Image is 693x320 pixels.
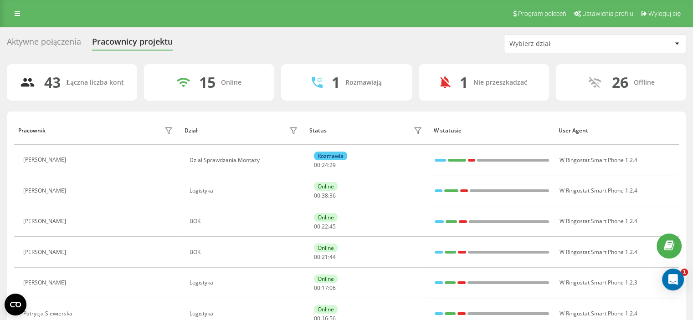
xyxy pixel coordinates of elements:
[329,223,336,230] span: 45
[314,182,338,191] div: Online
[221,79,241,86] div: Online
[23,188,68,194] div: [PERSON_NAME]
[322,284,328,292] span: 17
[329,161,336,169] span: 29
[23,249,68,255] div: [PERSON_NAME]
[314,213,338,222] div: Online
[190,279,300,286] div: Logistyka
[185,127,197,134] div: Dział
[314,192,320,199] span: 00
[611,74,628,91] div: 26
[662,269,684,290] div: Open Intercom Messenger
[434,127,550,134] div: W statusie
[559,310,637,317] span: W Ringostat Smart Phone 1.2.4
[190,157,300,163] div: Dzial Sprawdzania Montazy
[190,249,300,255] div: BOK
[23,279,68,286] div: [PERSON_NAME]
[322,192,328,199] span: 38
[322,253,328,261] span: 21
[314,193,336,199] div: : :
[332,74,340,91] div: 1
[314,254,336,260] div: : :
[66,79,123,86] div: Łączna liczba kont
[44,74,61,91] div: 43
[314,253,320,261] span: 00
[559,187,637,194] span: W Ringostat Smart Phone 1.2.4
[190,310,300,317] div: Logistyka
[314,162,336,168] div: : :
[559,279,637,286] span: W Ringostat Smart Phone 1.2.3
[329,284,336,292] span: 06
[314,285,336,291] div: : :
[309,127,327,134] div: Status
[314,223,336,230] div: : :
[460,74,468,91] div: 1
[329,253,336,261] span: 44
[329,192,336,199] span: 36
[190,218,300,224] div: BOK
[5,294,26,315] button: Open CMP widget
[23,218,68,224] div: [PERSON_NAME]
[314,274,338,283] div: Online
[559,127,675,134] div: User Agent
[322,161,328,169] span: 24
[7,37,81,51] div: Aktywne połączenia
[322,223,328,230] span: 22
[314,244,338,252] div: Online
[92,37,173,51] div: Pracownicy projektu
[18,127,46,134] div: Pracownik
[518,10,566,17] span: Program poleceń
[681,269,688,276] span: 1
[559,217,637,225] span: W Ringostat Smart Phone 1.2.4
[648,10,681,17] span: Wyloguj się
[509,40,618,48] div: Wybierz dział
[345,79,382,86] div: Rozmawiają
[23,157,68,163] div: [PERSON_NAME]
[314,284,320,292] span: 00
[199,74,216,91] div: 15
[314,305,338,314] div: Online
[190,188,300,194] div: Logistyka
[314,152,347,160] div: Rozmawia
[473,79,527,86] div: Nie przeszkadzać
[559,248,637,256] span: W Ringostat Smart Phone 1.2.4
[633,79,654,86] div: Offline
[582,10,633,17] span: Ustawienia profilu
[314,161,320,169] span: 00
[559,156,637,164] span: W Ringostat Smart Phone 1.2.4
[314,223,320,230] span: 00
[23,310,75,317] div: Patrycja Siewierska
